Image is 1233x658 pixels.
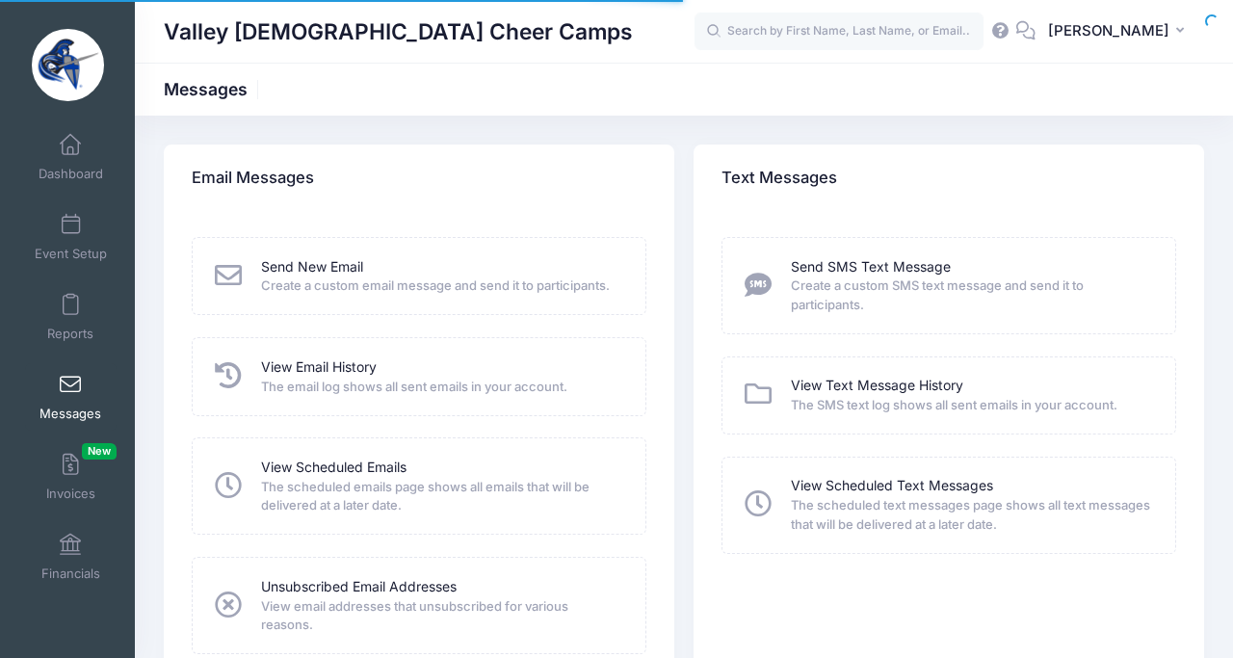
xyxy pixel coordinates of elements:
[82,443,117,460] span: New
[47,326,93,342] span: Reports
[41,566,100,582] span: Financials
[164,10,633,54] h1: Valley [DEMOGRAPHIC_DATA] Cheer Camps
[261,577,457,597] a: Unsubscribed Email Addresses
[25,363,117,431] a: Messages
[261,357,377,378] a: View Email History
[261,257,363,277] a: Send New Email
[39,406,101,422] span: Messages
[32,29,104,101] img: Valley Christian Cheer Camps
[791,396,1150,415] span: The SMS text log shows all sent emails in your account.
[25,283,117,351] a: Reports
[721,151,837,206] h4: Text Messages
[164,79,264,99] h1: Messages
[261,276,620,296] span: Create a custom email message and send it to participants.
[46,486,95,502] span: Invoices
[695,13,984,51] input: Search by First Name, Last Name, or Email...
[1048,20,1169,41] span: [PERSON_NAME]
[261,378,620,397] span: The email log shows all sent emails in your account.
[1036,10,1204,54] button: [PERSON_NAME]
[261,597,620,635] span: View email addresses that unsubscribed for various reasons.
[25,443,117,511] a: InvoicesNew
[25,203,117,271] a: Event Setup
[791,276,1150,314] span: Create a custom SMS text message and send it to participants.
[25,523,117,591] a: Financials
[39,166,103,182] span: Dashboard
[192,151,314,206] h4: Email Messages
[261,478,620,515] span: The scheduled emails page shows all emails that will be delivered at a later date.
[791,496,1150,534] span: The scheduled text messages page shows all text messages that will be delivered at a later date.
[791,376,963,396] a: View Text Message History
[791,476,993,496] a: View Scheduled Text Messages
[261,458,407,478] a: View Scheduled Emails
[791,257,951,277] a: Send SMS Text Message
[35,246,107,262] span: Event Setup
[25,123,117,191] a: Dashboard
